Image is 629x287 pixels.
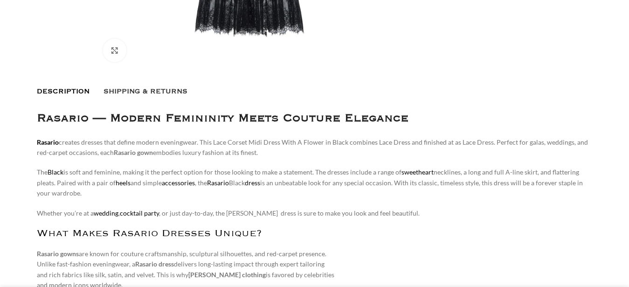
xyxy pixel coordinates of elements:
[94,209,118,217] a: wedding
[37,137,593,158] p: creates dresses that define modern eveningwear. This Lace Corset Midi Dress With A Flower in Blac...
[48,168,63,176] a: Black
[37,88,90,95] span: Description
[37,208,593,218] p: Whether you’re at a , , or just day-to-day, the [PERSON_NAME] dress is sure to make you look and ...
[120,209,159,217] a: cocktail party
[37,109,593,127] h1: Rasario — Modern Femininity Meets Couture Elegance
[104,88,187,95] span: Shipping & Returns
[135,260,174,268] strong: Rasario dress
[37,167,593,198] p: The is soft and feminine, making it the perfect option for those looking to make a statement. The...
[188,271,266,279] strong: [PERSON_NAME] clothing
[116,179,131,187] a: heels
[37,228,593,239] h2: What Makes Rasario Dresses Unique?
[37,138,59,146] a: Rasario
[162,179,195,187] a: accessories
[114,148,153,156] strong: Rasario gown
[401,168,434,176] a: sweetheart
[245,179,260,187] a: dress
[207,179,229,187] a: Rasario
[37,250,79,258] strong: Rasario gowns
